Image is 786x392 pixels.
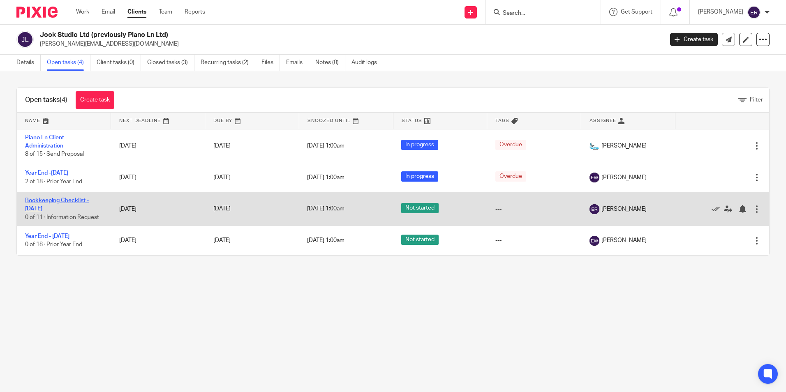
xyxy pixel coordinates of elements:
[601,236,647,244] span: [PERSON_NAME]
[25,179,82,184] span: 2 of 18 · Prior Year End
[40,31,534,39] h2: Jook Studio Ltd (previously Piano Ln Ltd)
[307,238,344,244] span: [DATE] 1:00am
[621,9,652,15] span: Get Support
[286,55,309,71] a: Emails
[670,33,718,46] a: Create task
[25,198,89,212] a: Bookkeeping Checklist - [DATE]
[747,6,761,19] img: svg%3E
[97,55,141,71] a: Client tasks (0)
[25,170,68,176] a: Year End -[DATE]
[750,97,763,103] span: Filter
[111,129,205,163] td: [DATE]
[25,242,82,248] span: 0 of 18 · Prior Year End
[127,8,146,16] a: Clients
[307,143,344,149] span: [DATE] 1:00am
[401,235,439,245] span: Not started
[589,204,599,214] img: svg%3E
[201,55,255,71] a: Recurring tasks (2)
[111,192,205,226] td: [DATE]
[213,238,231,243] span: [DATE]
[16,7,58,18] img: Pixie
[601,142,647,150] span: [PERSON_NAME]
[589,173,599,182] img: svg%3E
[76,91,114,109] a: Create task
[111,226,205,255] td: [DATE]
[16,31,34,48] img: svg%3E
[351,55,383,71] a: Audit logs
[495,171,526,182] span: Overdue
[159,8,172,16] a: Team
[185,8,205,16] a: Reports
[307,206,344,212] span: [DATE] 1:00am
[502,10,576,17] input: Search
[213,143,231,149] span: [DATE]
[698,8,743,16] p: [PERSON_NAME]
[25,96,67,104] h1: Open tasks
[40,40,658,48] p: [PERSON_NAME][EMAIL_ADDRESS][DOMAIN_NAME]
[307,175,344,180] span: [DATE] 1:00am
[147,55,194,71] a: Closed tasks (3)
[213,206,231,212] span: [DATE]
[25,214,99,220] span: 0 of 11 · Information Request
[25,233,69,239] a: Year End - [DATE]
[495,140,526,150] span: Overdue
[25,151,84,157] span: 8 of 15 · Send Proposal
[601,173,647,182] span: [PERSON_NAME]
[47,55,90,71] a: Open tasks (4)
[402,118,422,123] span: Status
[307,118,351,123] span: Snoozed Until
[76,8,89,16] a: Work
[401,203,439,213] span: Not started
[589,141,599,151] img: Fantail-Accountancy.co.uk%20Mockup%2005%20-%20REVISED%20(2).jpg
[111,163,205,192] td: [DATE]
[261,55,280,71] a: Files
[601,205,647,213] span: [PERSON_NAME]
[401,140,438,150] span: In progress
[589,236,599,246] img: svg%3E
[16,55,41,71] a: Details
[25,135,64,149] a: Piano Ln Client Administration
[315,55,345,71] a: Notes (0)
[213,175,231,180] span: [DATE]
[495,205,573,213] div: ---
[102,8,115,16] a: Email
[60,97,67,103] span: (4)
[495,118,509,123] span: Tags
[401,171,438,182] span: In progress
[712,205,724,213] a: Mark as done
[495,236,573,244] div: ---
